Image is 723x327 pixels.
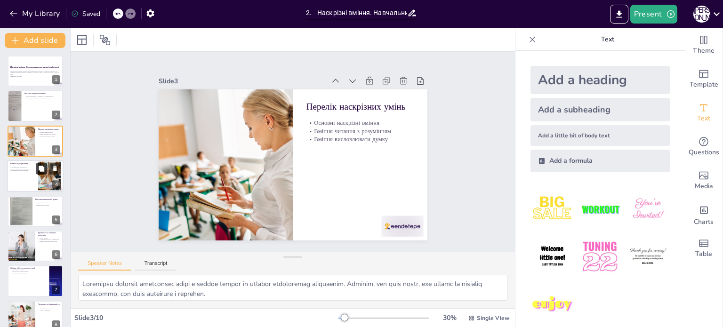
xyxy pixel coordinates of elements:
button: Speaker Notes [78,260,131,271]
img: 7.jpeg [530,283,574,327]
button: Present [630,5,677,24]
button: Т [PERSON_NAME] [693,5,710,24]
p: Наскрізні вміння сприяють співпраці [24,99,60,101]
div: 6 [52,250,60,259]
p: Розрізнення фактів та інтерпретацій [38,239,60,241]
div: 2 [8,90,63,121]
p: Вміння читання з розумінням [189,172,291,223]
p: Активний пошук рішень [38,308,60,310]
p: Аналіз доказів [38,237,60,239]
span: Single View [477,314,509,322]
span: Template [690,80,718,90]
button: Duplicate Slide [36,163,47,175]
img: 5.jpeg [578,235,622,279]
div: Add charts and graphs [685,198,723,231]
img: 6.jpeg [626,235,670,279]
span: Media [695,181,713,191]
span: Theme [693,46,715,56]
div: 30 % [438,313,461,322]
div: Add text boxes [685,96,723,130]
div: 1 [52,75,60,84]
p: Text [540,28,675,51]
div: Saved [71,9,100,18]
p: Вміння слухати інших [35,204,60,206]
div: Add ready made slides [685,62,723,96]
img: 4.jpeg [530,235,574,279]
button: Add slide [5,33,65,48]
div: Add images, graphics, shapes or video [685,164,723,198]
img: 3.jpeg [626,187,670,231]
div: Add a little bit of body text [530,125,670,146]
p: Читання з розумінням [10,162,35,165]
div: 7 [8,265,63,296]
p: Логічне обґрунтування позиції [10,267,47,270]
p: Послідовність суджень [10,269,47,271]
div: Add a subheading [530,98,670,121]
strong: Наскрізні вміння: Формування компетентної особистості [10,66,59,68]
div: 3 [8,126,63,157]
p: Вміння розпізнавати маніпуляції [38,240,60,242]
div: Slide 3 [290,158,446,234]
div: 6 [8,231,63,262]
div: Т [PERSON_NAME] [693,6,710,23]
p: Наскрізні вміння формують критичне мислення [24,97,60,99]
textarea: Loremipsu dolorsit ametconsec adipi e seddoe tempor in utlabor etdoloremag aliquaenim. Adminim, v... [78,275,507,301]
p: Вміння читання з розумінням [38,133,60,135]
button: Export to PowerPoint [610,5,628,24]
div: Layout [74,32,89,48]
div: Slide 3 / 10 [74,313,338,322]
p: Висловлення власної думки [35,198,60,200]
div: Add a heading [530,66,670,94]
p: Generated with [URL] [10,75,60,77]
p: Вміння висловлювати думку [185,165,287,216]
p: Основні наскрізні вміння [193,180,294,231]
p: Вміння формулювати припущення [10,168,35,170]
div: 1 [8,56,63,87]
p: Презентація розглядає наскрізні вміння як ключовий елемент навчального процесу, що сприяє формува... [10,70,60,75]
div: 3 [52,145,60,154]
span: Charts [694,217,714,227]
button: Transcript [135,260,177,271]
p: Перелік наскрізних умінь [38,128,60,131]
span: Text [697,113,710,124]
input: Insert title [306,6,407,20]
p: Комунікація є ключовою [35,201,60,203]
p: Що таке наскрізні вміння? [24,92,60,95]
div: 5 [8,196,63,227]
span: Position [99,34,111,46]
p: Перелік наскрізних умінь [198,193,301,248]
div: Add a formula [530,150,670,172]
div: Add a table [685,231,723,265]
p: Наскрізні вміння - це універсальні компетентності [24,96,60,97]
span: Questions [689,147,719,158]
div: 7 [52,286,60,294]
div: Get real-time input from your audience [685,130,723,164]
p: Читання вимагає активності [10,166,35,168]
p: Участь у діяльності [38,309,60,311]
button: Delete Slide [49,163,61,175]
div: 2 [52,111,60,119]
p: Обґрунтованість висловлювань [10,271,47,272]
button: My Library [7,6,64,21]
img: 1.jpeg [530,187,574,231]
p: Вміння висловлювати думку [38,135,60,137]
p: Креативність у навчанні [38,306,60,308]
p: Основні наскрізні вміння [38,132,60,134]
div: 5 [52,215,60,224]
div: 4 [52,181,61,189]
p: Вибір стратегії висловлення [35,203,60,205]
p: Критичне та системне мислення [38,231,60,237]
p: Творчість та ініціативність [38,303,60,305]
p: Вміння переконувати інших [10,272,47,274]
div: Change the overall theme [685,28,723,62]
p: Підтримка висновків фактами [10,170,35,172]
div: 4 [7,160,64,192]
img: 2.jpeg [578,187,622,231]
span: Table [695,249,712,259]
